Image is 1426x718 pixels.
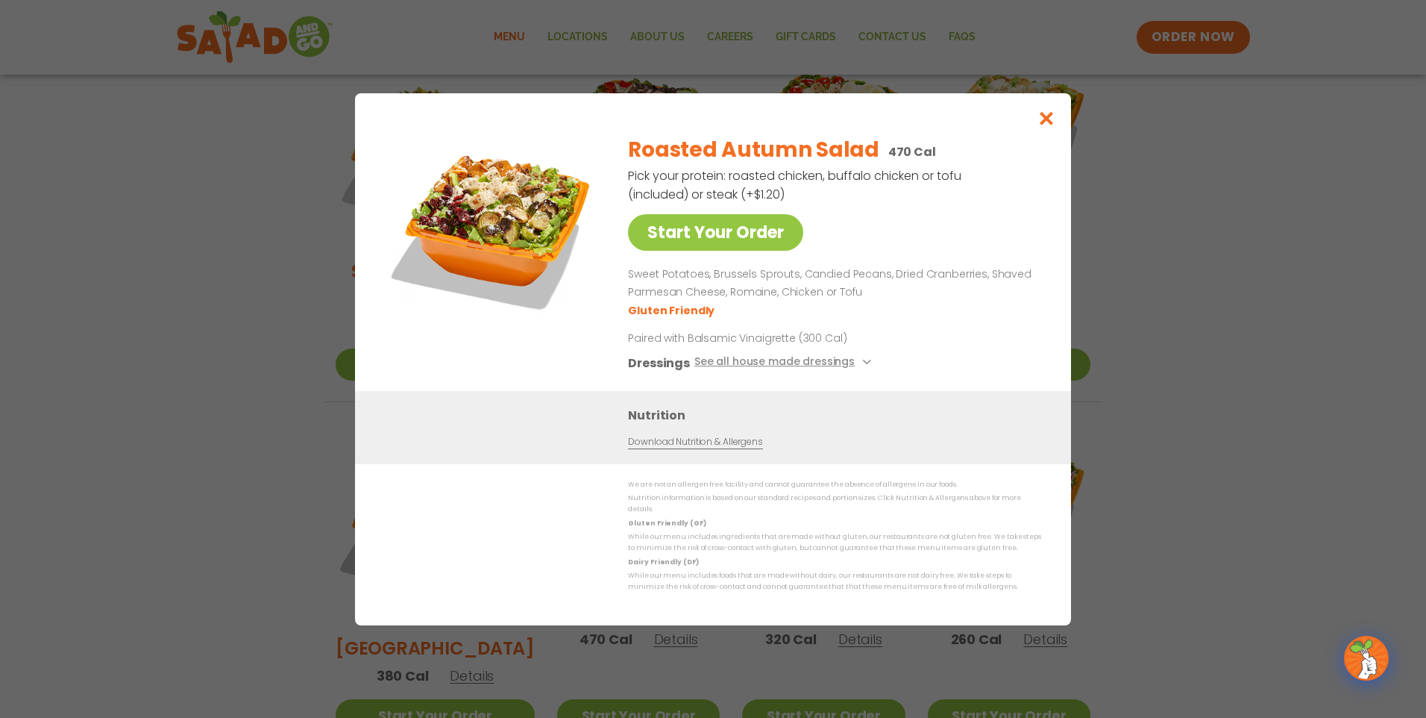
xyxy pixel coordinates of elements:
p: Pick your protein: roasted chicken, buffalo chicken or tofu (included) or steak (+$1.20) [628,166,964,204]
li: Gluten Friendly [628,302,717,318]
h2: Roasted Autumn Salad [628,134,879,166]
h3: Nutrition [628,405,1049,424]
p: Sweet Potatoes, Brussels Sprouts, Candied Pecans, Dried Cranberries, Shaved Parmesan Cheese, Roma... [628,266,1035,302]
p: 470 Cal [888,143,936,161]
img: wpChatIcon [1345,637,1387,679]
a: Start Your Order [628,214,803,251]
p: While our menu includes foods that are made without dairy, our restaurants are not dairy free. We... [628,570,1041,593]
p: Nutrition information is based on our standard recipes and portion sizes. Click Nutrition & Aller... [628,493,1041,516]
strong: Gluten Friendly (GF) [628,518,706,527]
p: Paired with Balsamic Vinaigrette (300 Cal) [628,330,904,346]
button: Close modal [1023,93,1071,143]
p: While our menu includes ingredients that are made without gluten, our restaurants are not gluten ... [628,531,1041,555]
a: Download Nutrition & Allergens [628,434,762,449]
strong: Dairy Friendly (DF) [628,557,698,566]
img: Featured product photo for Roasted Autumn Salad [389,123,597,332]
button: See all house made dressings [694,353,876,372]
p: We are not an allergen free facility and cannot guarantee the absence of allergens in our foods. [628,479,1041,490]
h3: Dressings [628,353,690,372]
